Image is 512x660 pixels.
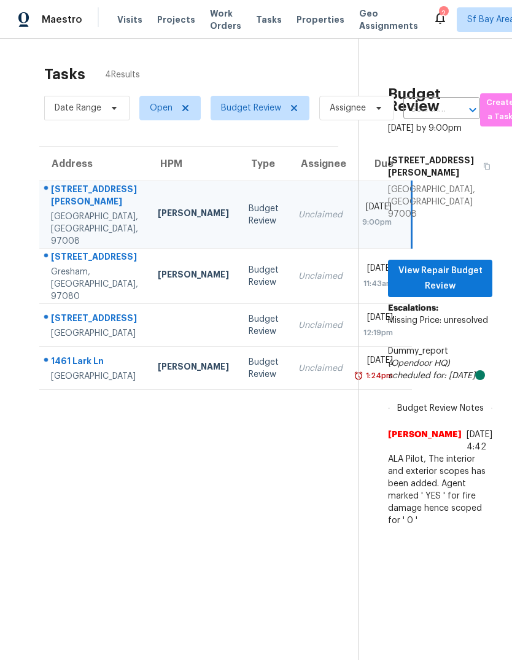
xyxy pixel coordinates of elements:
[249,264,279,289] div: Budget Review
[390,402,491,414] span: Budget Review Notes
[388,154,476,179] h5: [STREET_ADDRESS][PERSON_NAME]
[330,102,366,114] span: Assignee
[388,453,492,527] span: ALA Pilot, The interior and exterior scopes has been added. Agent marked ' YES ' for fire damage ...
[298,209,343,221] div: Unclaimed
[352,147,412,181] th: Due
[239,147,289,181] th: Type
[51,250,138,266] div: [STREET_ADDRESS]
[158,207,229,222] div: [PERSON_NAME]
[289,147,352,181] th: Assignee
[51,266,138,303] div: Gresham, [GEOGRAPHIC_DATA], 97080
[51,327,138,340] div: [GEOGRAPHIC_DATA]
[55,102,101,114] span: Date Range
[105,69,140,81] span: 4 Results
[388,371,475,380] i: scheduled for: [DATE]
[51,211,138,247] div: [GEOGRAPHIC_DATA], [GEOGRAPHIC_DATA], 97008
[249,356,279,381] div: Budget Review
[388,316,488,325] span: Missing Price: unresolved
[398,263,483,293] span: View Repair Budget Review
[354,370,363,382] img: Overdue Alarm Icon
[439,7,448,20] div: 2
[51,355,138,370] div: 1461 Lark Ln
[249,313,279,338] div: Budget Review
[221,102,281,114] span: Budget Review
[298,362,343,375] div: Unclaimed
[359,7,418,32] span: Geo Assignments
[298,319,343,332] div: Unclaimed
[388,429,462,453] span: [PERSON_NAME]
[388,345,492,382] div: Dummy_report
[158,268,229,284] div: [PERSON_NAME]
[117,14,142,26] span: Visits
[403,100,446,119] input: Search by address
[157,14,195,26] span: Projects
[388,304,438,313] b: Escalations:
[476,149,492,184] button: Copy Address
[249,203,279,227] div: Budget Review
[388,88,492,112] h2: Budget Review
[388,122,462,134] div: [DATE] by 9:00pm
[298,270,343,282] div: Unclaimed
[464,101,481,118] button: Open
[210,7,241,32] span: Work Orders
[467,430,492,451] span: [DATE] 4:42
[297,14,344,26] span: Properties
[388,184,492,220] div: [GEOGRAPHIC_DATA], [GEOGRAPHIC_DATA] 97008
[150,102,173,114] span: Open
[51,312,138,327] div: [STREET_ADDRESS]
[148,147,239,181] th: HPM
[388,359,450,368] i: (Opendoor HQ)
[256,15,282,24] span: Tasks
[51,370,138,382] div: [GEOGRAPHIC_DATA]
[39,147,148,181] th: Address
[44,68,85,80] h2: Tasks
[388,260,492,297] button: View Repair Budget Review
[42,14,82,26] span: Maestro
[51,183,138,211] div: [STREET_ADDRESS][PERSON_NAME]
[158,360,229,376] div: [PERSON_NAME]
